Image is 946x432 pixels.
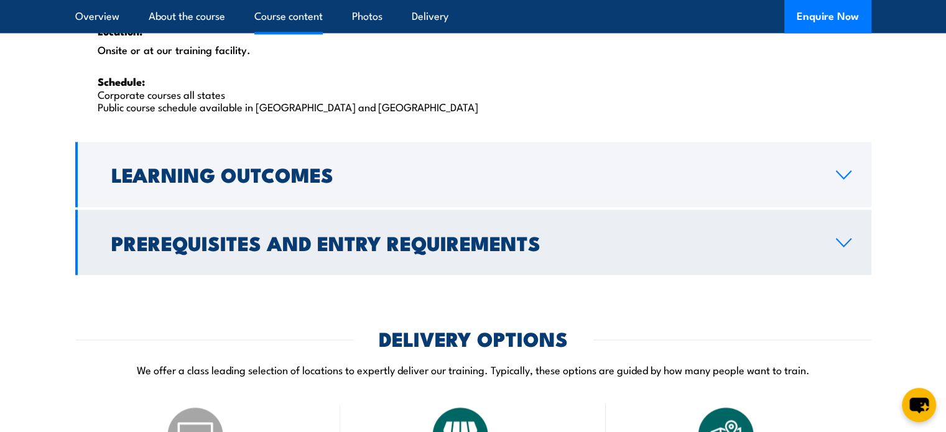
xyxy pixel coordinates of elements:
strong: Schedule: [98,73,145,90]
p: Corporate courses all states Public course schedule available in [GEOGRAPHIC_DATA] and [GEOGRAPHI... [98,75,849,113]
h2: DELIVERY OPTIONS [379,329,568,346]
a: Prerequisites and Entry Requirements [75,209,871,275]
a: Learning Outcomes [75,142,871,207]
p: We offer a class leading selection of locations to expertly deliver our training. Typically, thes... [75,362,871,376]
h2: Prerequisites and Entry Requirements [111,233,816,250]
button: chat-button [902,388,936,422]
h2: Learning Outcomes [111,165,816,183]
